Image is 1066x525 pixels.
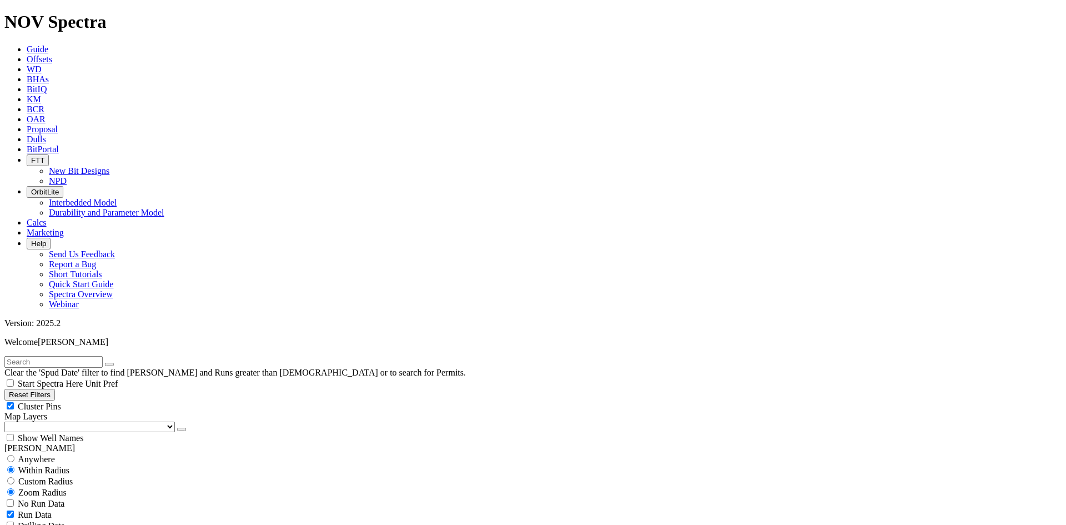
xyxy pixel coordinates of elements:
a: Quick Start Guide [49,279,113,289]
span: Zoom Radius [18,488,67,497]
a: Guide [27,44,48,54]
a: BitIQ [27,84,47,94]
span: Custom Radius [18,477,73,486]
span: Start Spectra Here [18,379,83,388]
input: Start Spectra Here [7,379,14,387]
a: Interbedded Model [49,198,117,207]
a: WD [27,64,42,74]
a: Send Us Feedback [49,249,115,259]
div: [PERSON_NAME] [4,443,1062,453]
span: Map Layers [4,412,47,421]
a: Short Tutorials [49,269,102,279]
a: Spectra Overview [49,289,113,299]
input: Search [4,356,103,368]
a: BHAs [27,74,49,84]
span: Unit Pref [85,379,118,388]
span: FTT [31,156,44,164]
a: Proposal [27,124,58,134]
span: [PERSON_NAME] [38,337,108,347]
p: Welcome [4,337,1062,347]
a: Calcs [27,218,47,227]
div: Version: 2025.2 [4,318,1062,328]
a: BCR [27,104,44,114]
a: New Bit Designs [49,166,109,176]
a: Dulls [27,134,46,144]
span: Run Data [18,510,52,519]
span: Show Well Names [18,433,83,443]
a: Webinar [49,299,79,309]
span: Clear the 'Spud Date' filter to find [PERSON_NAME] and Runs greater than [DEMOGRAPHIC_DATA] or to... [4,368,466,377]
span: Cluster Pins [18,402,61,411]
a: Report a Bug [49,259,96,269]
a: KM [27,94,41,104]
span: Anywhere [18,454,55,464]
h1: NOV Spectra [4,12,1062,32]
a: Offsets [27,54,52,64]
a: Marketing [27,228,64,237]
button: FTT [27,154,49,166]
span: Within Radius [18,466,69,475]
span: No Run Data [18,499,64,508]
span: OrbitLite [31,188,59,196]
button: Reset Filters [4,389,55,401]
a: OAR [27,114,46,124]
span: Help [31,239,46,248]
button: Help [27,238,51,249]
a: BitPortal [27,144,59,154]
a: NPD [49,176,67,186]
a: Durability and Parameter Model [49,208,164,217]
button: OrbitLite [27,186,63,198]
